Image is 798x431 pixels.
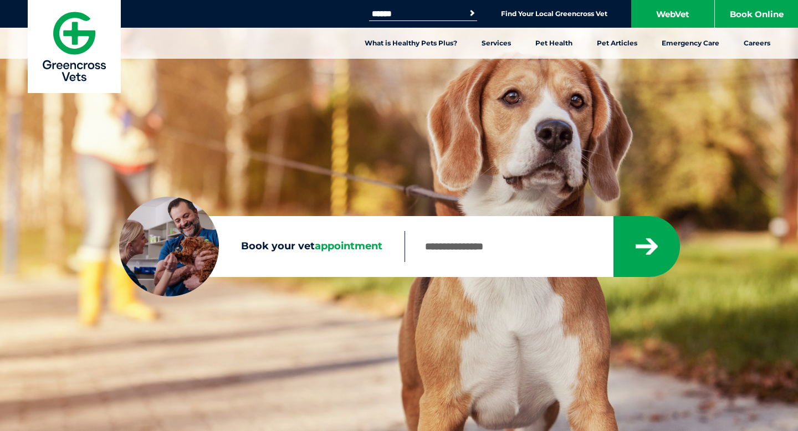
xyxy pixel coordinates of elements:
a: Services [469,28,523,59]
a: What is Healthy Pets Plus? [352,28,469,59]
button: Search [467,8,478,19]
label: Book your vet [119,238,405,255]
a: Careers [731,28,782,59]
a: Find Your Local Greencross Vet [501,9,607,18]
a: Emergency Care [649,28,731,59]
a: Pet Health [523,28,585,59]
a: Pet Articles [585,28,649,59]
span: appointment [315,240,382,252]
